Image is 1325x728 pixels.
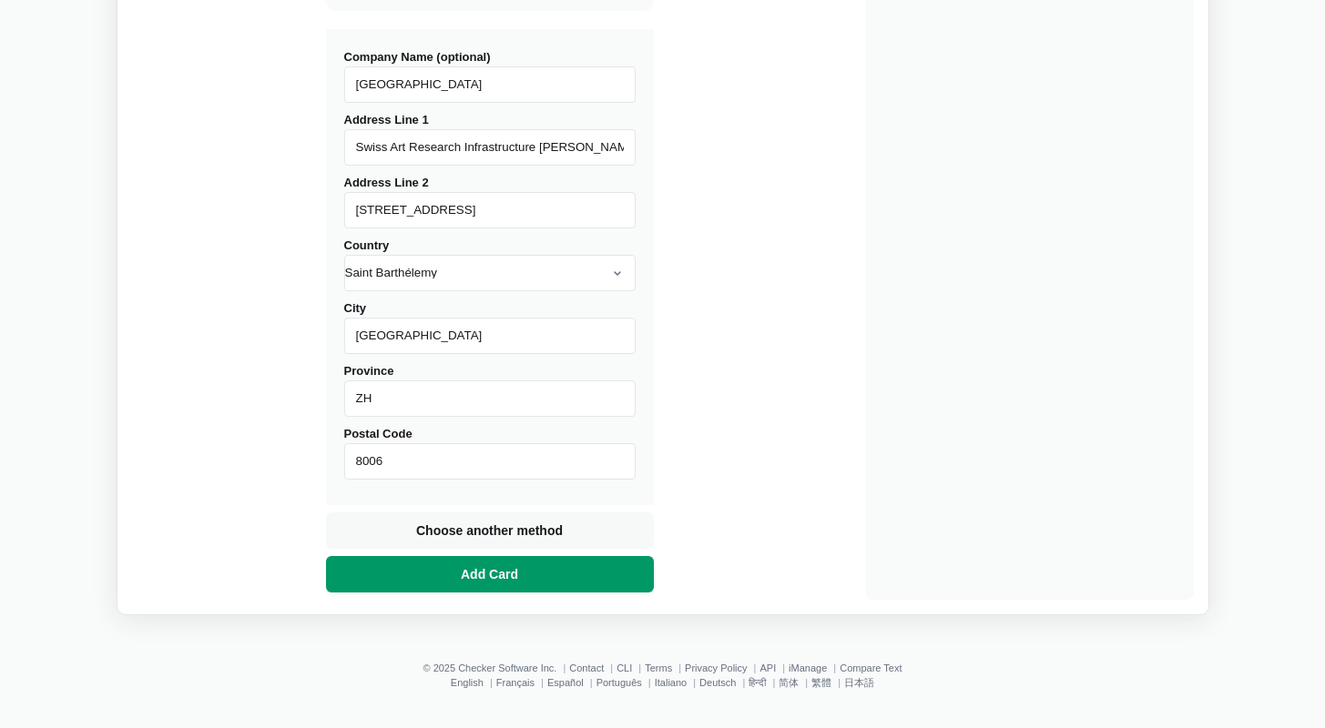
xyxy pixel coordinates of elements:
[344,443,636,480] input: Postal Code
[840,662,902,673] a: Compare Text
[789,662,827,673] a: iManage
[344,364,636,417] label: Province
[344,238,636,291] label: Country
[645,662,672,673] a: Terms
[344,129,636,166] input: Address Line 1
[344,255,636,291] select: Country
[569,662,604,673] a: Contact
[423,662,569,673] li: © 2025 Checker Software Inc.
[496,677,535,688] a: Français
[344,427,636,480] label: Postal Code
[344,66,636,103] input: Company Name (optional)
[655,677,687,688] a: Italiano
[344,176,636,228] label: Address Line 2
[547,677,584,688] a: Español
[344,301,636,354] label: City
[749,677,766,688] a: हिन्दी
[699,677,736,688] a: Deutsch
[685,662,747,673] a: Privacy Policy
[326,512,654,549] button: Choose another method
[344,192,636,228] input: Address Line 2
[617,662,632,673] a: CLI
[451,677,484,688] a: English
[344,113,636,166] label: Address Line 1
[413,521,566,540] span: Choose another method
[844,677,874,688] a: 日本語
[759,662,776,673] a: API
[457,565,522,583] span: Add Card
[326,556,654,592] button: Add Card
[344,380,636,417] input: Province
[596,677,642,688] a: Português
[779,677,799,688] a: 简体
[344,50,636,103] label: Company Name (optional)
[344,318,636,354] input: City
[811,677,831,688] a: 繁體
